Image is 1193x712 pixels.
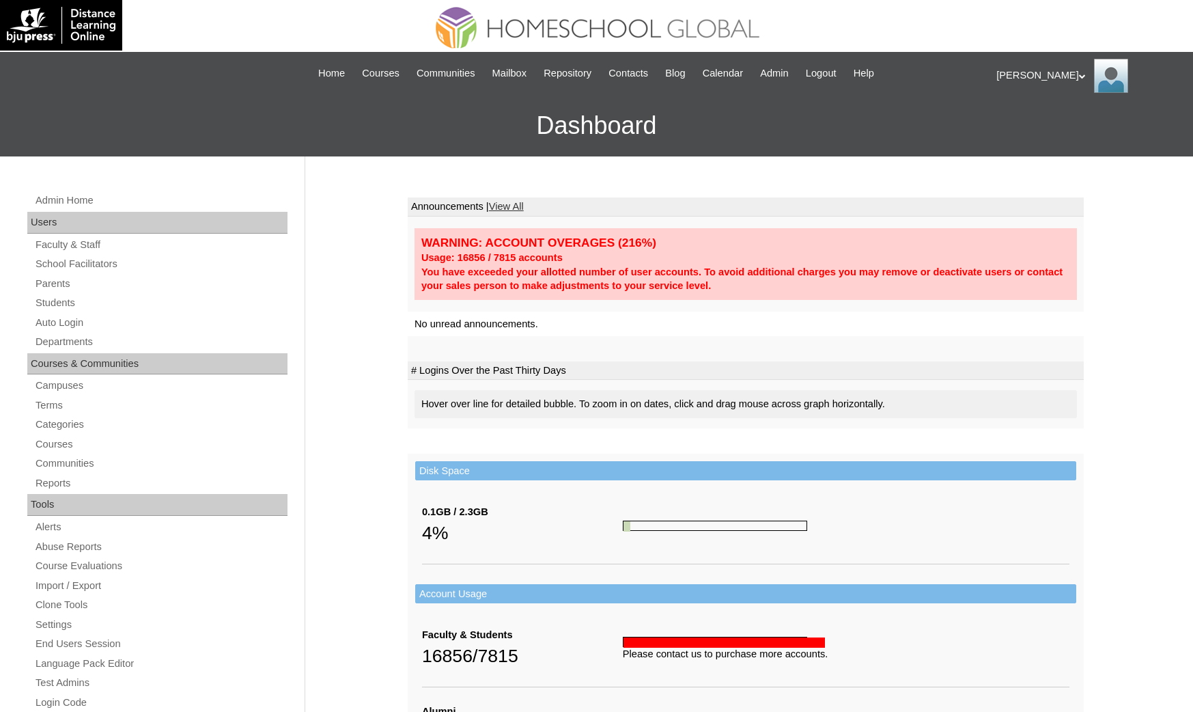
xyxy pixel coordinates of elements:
[537,66,598,81] a: Repository
[623,647,1069,661] div: Please contact us to purchase more accounts.
[311,66,352,81] a: Home
[799,66,843,81] a: Logout
[27,212,287,234] div: Users
[34,694,287,711] a: Login Code
[1094,59,1128,93] img: Ariane Ebuen
[410,66,482,81] a: Communities
[408,312,1084,337] td: No unread announcements.
[34,377,287,394] a: Campuses
[362,66,399,81] span: Courses
[486,66,534,81] a: Mailbox
[34,333,287,351] a: Departments
[996,59,1179,93] div: [PERSON_NAME]
[34,616,287,633] a: Settings
[34,275,287,292] a: Parents
[854,66,874,81] span: Help
[421,235,1070,251] div: WARNING: ACCOUNT OVERAGES (216%)
[34,416,287,433] a: Categories
[703,66,743,81] span: Calendar
[753,66,796,81] a: Admin
[415,584,1076,604] td: Account Usage
[34,538,287,556] a: Abuse Reports
[492,66,527,81] span: Mailbox
[34,674,287,692] a: Test Admins
[421,265,1070,293] div: You have exceeded your allotted number of user accounts. To avoid additional charges you may remo...
[602,66,655,81] a: Contacts
[34,256,287,273] a: School Facilitators
[544,66,591,81] span: Repository
[34,436,287,453] a: Courses
[34,192,287,209] a: Admin Home
[34,236,287,254] a: Faculty & Staff
[27,353,287,375] div: Courses & Communities
[421,252,563,263] strong: Usage: 16856 / 7815 accounts
[760,66,789,81] span: Admin
[7,95,1186,156] h3: Dashboard
[34,635,287,653] a: End Users Session
[34,295,287,312] a: Students
[34,519,287,536] a: Alerts
[7,7,115,44] img: logo-white.png
[608,66,648,81] span: Contacts
[34,455,287,472] a: Communities
[665,66,685,81] span: Blog
[422,628,623,642] div: Faculty & Students
[417,66,475,81] span: Communities
[34,475,287,492] a: Reports
[489,201,524,212] a: View All
[34,558,287,575] a: Course Evaluations
[696,66,750,81] a: Calendar
[355,66,406,81] a: Courses
[658,66,692,81] a: Blog
[422,519,623,547] div: 4%
[408,197,1084,217] td: Announcements |
[415,461,1076,481] td: Disk Space
[34,597,287,614] a: Clone Tools
[847,66,881,81] a: Help
[415,390,1077,418] div: Hover over line for detailed bubble. To zoom in on dates, click and drag mouse across graph horiz...
[34,577,287,594] a: Import / Export
[34,314,287,331] a: Auto Login
[34,397,287,414] a: Terms
[408,361,1084,381] td: # Logins Over the Past Thirty Days
[318,66,345,81] span: Home
[34,655,287,672] a: Language Pack Editor
[806,66,837,81] span: Logout
[27,494,287,516] div: Tools
[422,642,623,670] div: 16856/7815
[422,505,623,519] div: 0.1GB / 2.3GB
